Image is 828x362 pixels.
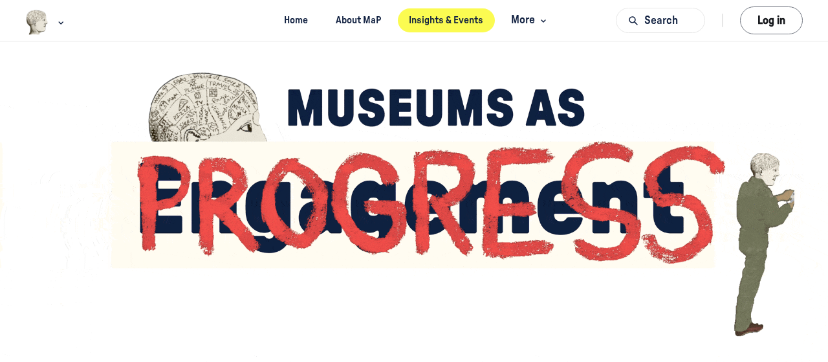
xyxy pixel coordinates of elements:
span: More [511,12,549,29]
button: Museums as Progress logo [25,8,67,36]
input: Enter name [1,76,136,106]
span: Email [144,59,179,74]
button: More [500,8,555,32]
a: Home [273,8,320,32]
button: Log in [740,6,803,34]
span: Name [1,59,38,74]
a: About MaP [325,8,393,32]
button: Search [616,8,705,33]
button: Send Me the Newsletter [287,76,442,106]
input: Enter email [144,76,279,106]
img: Museums as Progress logo [25,10,49,35]
a: Insights & Events [398,8,495,32]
